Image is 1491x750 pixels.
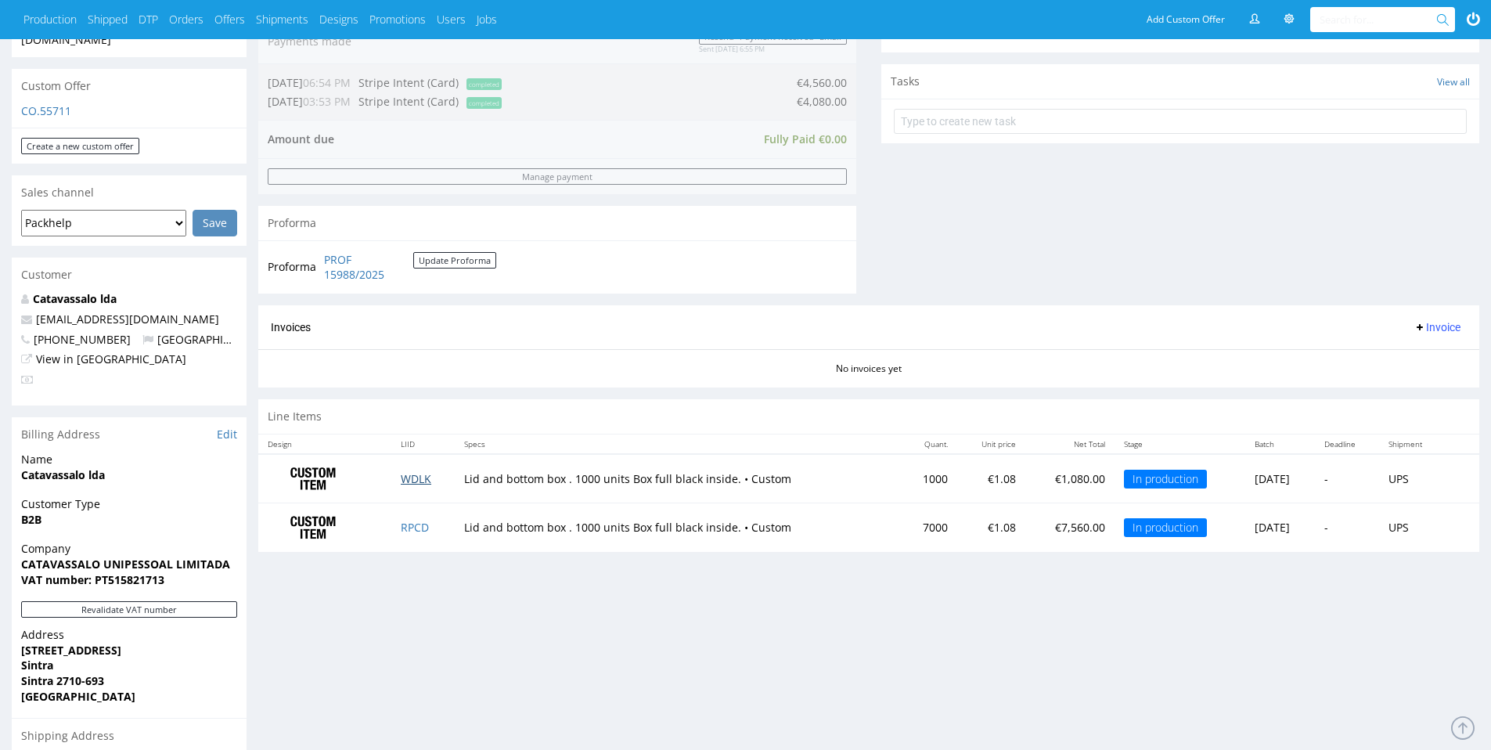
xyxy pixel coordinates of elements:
td: UPS [1379,503,1446,552]
a: Shipments [256,12,308,27]
th: Specs [455,434,900,454]
a: Users [437,12,466,27]
div: Sales channel [12,175,247,210]
span: Invoices [271,321,311,334]
a: WDLK [401,471,431,486]
a: Production [23,12,77,27]
a: Orders [169,12,203,27]
td: Lid and bottom box . 1000 units Box full black inside. • Custom [455,454,900,503]
a: PROF 15988/2025 [324,252,413,283]
td: €1.08 [957,454,1026,503]
span: Tasks [891,74,920,89]
div: In production [1124,470,1207,489]
a: Promotions [369,12,426,27]
div: Proforma [258,206,856,240]
p: €1,080.00 [1035,471,1104,487]
input: Search for... [1320,7,1439,32]
strong: B2B [21,512,41,527]
img: ico-item-custom-a8f9c3db6a5631ce2f509e228e8b95abde266dc4376634de7b166047de09ff05.png [274,460,352,499]
strong: [STREET_ADDRESS] [21,643,121,658]
th: Batch [1245,434,1315,454]
span: Address [21,627,237,643]
a: Jobs [477,12,497,27]
div: Customer [12,258,247,292]
td: - [1315,503,1379,552]
input: Type to create new task [894,109,1467,134]
a: Create a new custom offer [21,138,139,154]
a: Designs [319,12,358,27]
a: View all [1437,75,1470,88]
th: Stage [1115,434,1245,454]
span: [GEOGRAPHIC_DATA] [142,332,267,347]
strong: CATAVASSALO UNIPESSOAL LIMITADA [21,557,230,572]
a: DTP [139,12,158,27]
td: [DATE] [1245,454,1315,503]
a: Shipped [88,12,128,27]
span: [PHONE_NUMBER] [21,332,131,347]
strong: Sintra 2710-693 [21,673,104,688]
a: Edit [217,427,237,442]
span: Customer Type [21,496,237,512]
a: Add Custom Offer [1138,7,1233,32]
input: Save [193,210,237,236]
span: Name [21,452,237,467]
button: Invoice [1407,318,1467,337]
td: Proforma [268,251,320,284]
strong: Catavassalo lda [21,467,105,482]
a: Offers [214,12,245,27]
button: Update Proforma [413,252,496,269]
td: - [1315,454,1379,503]
a: View in [GEOGRAPHIC_DATA] [36,352,186,366]
span: Company [21,541,237,557]
td: [DATE] [1245,503,1315,552]
strong: [GEOGRAPHIC_DATA] [21,689,135,704]
th: Design [258,434,391,454]
td: UPS [1379,454,1446,503]
div: No invoices yet [258,349,1479,376]
a: Catavassalo lda [33,291,117,306]
img: ico-item-custom-a8f9c3db6a5631ce2f509e228e8b95abde266dc4376634de7b166047de09ff05.png [274,508,352,547]
td: 1000 [901,454,957,503]
p: €7,560.00 [1035,520,1104,535]
td: 7000 [901,503,957,552]
th: LIID [391,434,455,454]
div: Billing Address [12,417,247,452]
div: Custom Offer [12,69,247,103]
button: Revalidate VAT number [21,601,237,618]
div: In production [1124,518,1207,537]
strong: VAT number: PT515821713 [21,572,164,587]
a: RPCD [401,520,429,535]
td: Lid and bottom box . 1000 units Box full black inside. • Custom [455,503,900,552]
th: Net Total [1025,434,1114,454]
a: [EMAIL_ADDRESS][DOMAIN_NAME] [36,312,219,326]
div: Line Items [258,399,1479,434]
span: Invoice [1414,321,1460,334]
strong: Sintra [21,658,53,672]
a: CO.55711 [21,103,71,118]
th: Deadline [1315,434,1379,454]
th: Unit price [957,434,1026,454]
th: Quant. [901,434,957,454]
td: €1.08 [957,503,1026,552]
th: Shipment [1379,434,1446,454]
